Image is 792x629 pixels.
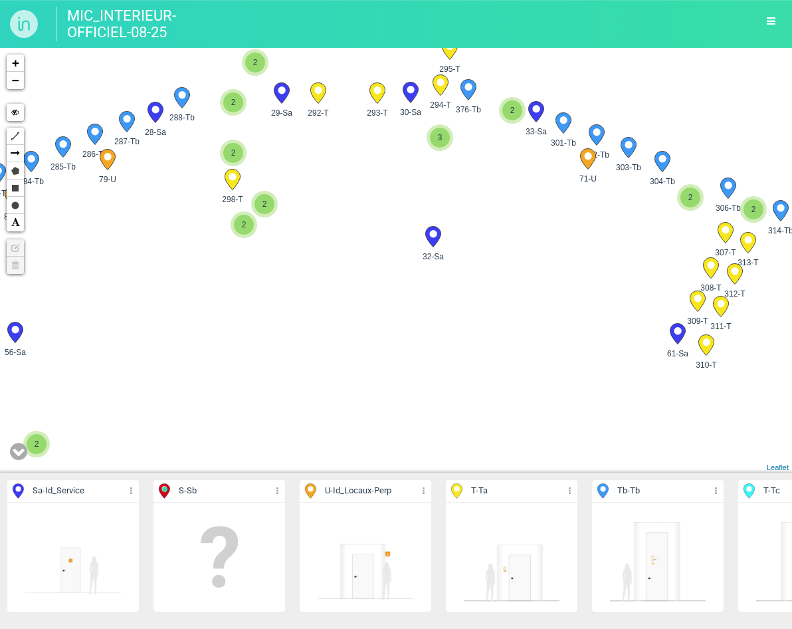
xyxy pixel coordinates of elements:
span: 313-T [731,257,765,269]
img: 070754392476.png [609,508,707,606]
span: 303-Tb [611,162,646,174]
span: 294-T [423,99,458,111]
span: S - Sb [179,485,197,497]
span: 285-Tb [46,161,80,173]
span: 2 [223,143,243,163]
span: 304-Tb [645,176,680,188]
a: Circle [7,197,24,214]
a: Arrow [7,145,24,162]
img: empty.png [170,508,268,606]
span: 30-Sa [393,106,428,118]
span: 311-T [704,320,738,332]
span: 308-T [694,282,728,294]
span: 71-U [571,173,605,185]
span: Sa - Id_Service [33,485,84,497]
img: 070754392477.png [462,508,561,606]
img: 114826134325.png [316,508,415,606]
span: U - Id_Locaux-Perp [325,485,391,497]
a: No layers to edit [7,239,24,257]
span: 287-Tb [110,136,144,148]
span: 33-Sa [519,126,553,138]
span: 2 [680,188,700,207]
span: 306-Tb [711,202,745,214]
span: 29-Sa [264,107,299,119]
span: 3 [430,128,450,148]
span: 301-Tb [546,137,581,149]
span: 2 [743,199,763,219]
span: 309-T [680,315,715,327]
span: T - Ta [471,485,488,497]
span: T - Tc [763,485,780,497]
img: 113736760203.png [24,508,122,606]
a: Text [7,214,24,231]
a: Rectangle [7,180,24,197]
span: Tb - Tb [617,485,640,497]
span: 79-U [90,174,125,186]
span: 2 [502,100,522,120]
a: Zoom out [7,72,24,89]
span: 61-Sa [660,348,695,360]
span: 376-Tb [451,104,486,116]
span: 292-T [301,107,336,119]
span: 295-T [433,63,467,75]
span: 28-Sa [138,126,173,138]
span: 284-Tb [14,176,49,188]
p: MIC_INTERIEUR-OFFICIEL-08-25 [56,7,189,41]
a: No layers to delete [7,257,24,274]
span: 32-Sa [416,251,450,263]
span: 312-T [718,288,752,300]
span: 2 [245,53,265,72]
span: 2 [234,215,254,235]
span: 2 [223,92,243,112]
a: Leaflet [767,463,789,471]
span: 298-T [215,193,250,205]
span: 2 [27,434,47,454]
span: 2 [254,194,274,214]
span: 293-T [360,107,395,119]
span: 310-T [689,359,724,371]
a: Polyline [7,128,24,145]
span: 307-T [708,247,743,259]
a: Zoom in [7,55,24,72]
a: Polygon [7,162,24,180]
